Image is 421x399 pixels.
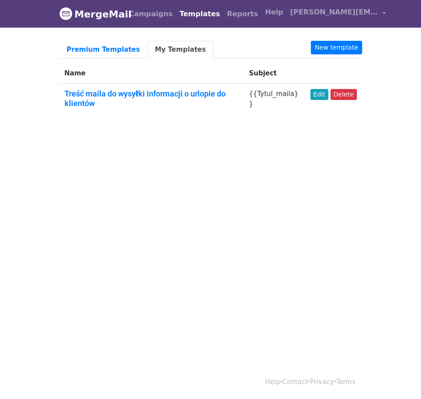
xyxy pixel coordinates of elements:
[59,41,148,59] a: Premium Templates
[176,5,223,23] a: Templates
[148,41,213,59] a: My Templates
[59,63,244,84] th: Name
[287,4,389,24] a: [PERSON_NAME][EMAIL_ADDRESS][DOMAIN_NAME]
[59,7,72,20] img: MergeMail logo
[65,89,226,108] a: Treść maila do wysyłki informacji o urlopie do klientów
[311,41,362,54] a: New template
[262,4,287,21] a: Help
[282,378,308,386] a: Contact
[336,378,355,386] a: Terms
[310,378,334,386] a: Privacy
[126,5,176,23] a: Campaigns
[290,7,378,18] span: [PERSON_NAME][EMAIL_ADDRESS][DOMAIN_NAME]
[265,378,280,386] a: Help
[223,5,262,23] a: Reports
[244,84,305,117] td: {{Tytul_maila}}
[331,89,357,100] a: Delete
[59,5,119,23] a: MergeMail
[310,89,328,100] a: Edit
[244,63,305,84] th: Subject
